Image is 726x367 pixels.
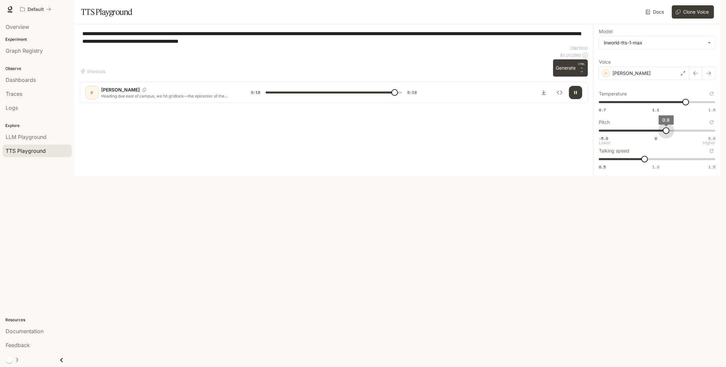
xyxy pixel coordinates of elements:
p: Higher [703,141,715,145]
p: CTRL + [578,62,586,70]
button: All workspaces [17,3,54,16]
div: D [87,87,97,98]
p: Talking speed [599,149,629,153]
p: Temperature [599,92,627,96]
button: Clone Voice [672,5,714,19]
h1: TTS Playground [81,5,132,19]
span: 0:19 [407,89,417,96]
button: GenerateCTRL +⏎ [553,59,588,77]
span: 1.5 [708,164,715,170]
button: Download audio [537,86,550,99]
span: 1.0 [652,164,659,170]
button: Reset to default [708,90,715,97]
div: inworld-tts-1-max [604,39,704,46]
span: -5.0 [599,136,608,141]
p: [PERSON_NAME] [101,87,140,93]
span: 0:18 [251,89,260,96]
a: Docs [644,5,667,19]
span: 1.1 [652,107,659,113]
p: Default [28,7,44,12]
button: Reset to default [708,119,715,126]
span: 0 [655,136,657,141]
p: Lower [599,141,611,145]
button: Reset to default [708,147,715,154]
p: [PERSON_NAME] [612,70,651,77]
span: 1.5 [708,107,715,113]
button: Copy Voice ID [140,88,149,92]
span: 0.5 [599,164,606,170]
p: Model [599,29,612,34]
p: Pitch [599,120,610,125]
span: 5.0 [708,136,715,141]
button: Inspect [553,86,566,99]
p: 298 / 1000 [570,45,588,51]
p: $ 0.002980 [560,52,581,58]
p: Voice [599,60,611,64]
span: 0.7 [599,107,606,113]
div: inworld-tts-1-max [599,36,715,49]
p: ⏎ [578,62,586,74]
p: Heading due east of campus, we hit gridlock—the epicenter of the problem. Unaware that the main l... [101,93,235,99]
span: 0.9 [663,117,670,123]
button: Shortcuts [80,66,108,77]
